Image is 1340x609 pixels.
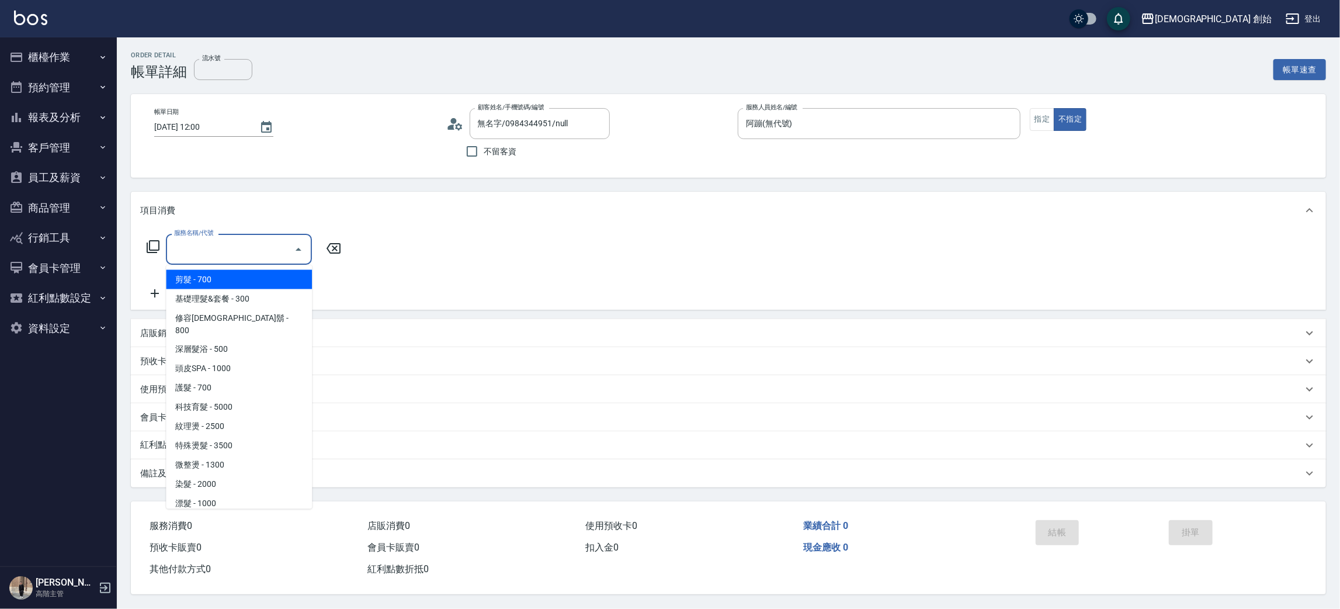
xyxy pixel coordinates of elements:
[166,289,312,309] span: 基礎理髮&套餐 - 300
[1281,8,1326,30] button: 登出
[140,411,184,424] p: 會員卡銷售
[1030,108,1055,131] button: 指定
[166,309,312,340] span: 修容[DEMOGRAPHIC_DATA]鬍 - 800
[14,11,47,25] img: Logo
[1054,108,1086,131] button: 不指定
[484,146,517,158] span: 不留客資
[5,283,112,313] button: 紅利點數設定
[746,103,797,112] label: 服務人員姓名/編號
[166,494,312,514] span: 漂髮 - 1000
[367,563,429,575] span: 紅利點數折抵 0
[166,475,312,494] span: 染髮 - 2000
[585,542,619,553] span: 扣入金 0
[5,162,112,193] button: 員工及薪資
[5,253,112,283] button: 會員卡管理
[166,456,312,475] span: 微整燙 - 1300
[166,379,312,398] span: 護髮 - 700
[166,270,312,289] span: 剪髮 - 700
[140,355,184,368] p: 預收卡販賣
[5,42,112,72] button: 櫃檯作業
[166,437,312,456] span: 特殊燙髮 - 3500
[5,193,112,223] button: 商品管理
[131,347,1326,375] div: 預收卡販賣
[367,542,419,553] span: 會員卡販賣 0
[5,133,112,163] button: 客戶管理
[131,192,1326,229] div: 項目消費
[166,398,312,417] span: 科技育髮 - 5000
[131,459,1326,487] div: 備註及來源
[9,576,33,600] img: Person
[140,468,184,480] p: 備註及來源
[1155,12,1272,26] div: [DEMOGRAPHIC_DATA] 創始
[154,117,248,137] input: YYYY/MM/DD hh:mm
[1273,59,1326,81] button: 帳單速查
[36,589,95,599] p: 高階主管
[154,108,179,116] label: 帳單日期
[131,51,187,59] h2: Order detail
[140,327,175,340] p: 店販銷售
[131,375,1326,403] div: 使用預收卡編輯訂單不得編輯預收卡使用
[289,240,308,259] button: Close
[5,313,112,344] button: 資料設定
[1136,7,1276,31] button: [DEMOGRAPHIC_DATA] 創始
[36,577,95,589] h5: [PERSON_NAME]
[131,403,1326,431] div: 會員卡銷售
[131,64,187,80] h3: 帳單詳細
[166,417,312,437] span: 紋理燙 - 2500
[131,431,1326,459] div: 紅利點數剩餘點數: 0
[140,439,210,452] p: 紅利點數
[140,205,175,217] p: 項目消費
[140,383,184,396] p: 使用預收卡
[131,319,1326,347] div: 店販銷售
[166,340,312,359] span: 深層髮浴 - 500
[5,72,112,103] button: 預約管理
[803,520,848,531] span: 業績合計 0
[5,102,112,133] button: 報表及分析
[131,229,1326,310] div: 項目消費
[585,520,637,531] span: 使用預收卡 0
[478,103,544,112] label: 顧客姓名/手機號碼/編號
[150,520,192,531] span: 服務消費 0
[1107,7,1130,30] button: save
[150,542,202,553] span: 預收卡販賣 0
[803,542,848,553] span: 現金應收 0
[166,359,312,379] span: 頭皮SPA - 1000
[367,520,410,531] span: 店販消費 0
[150,563,211,575] span: 其他付款方式 0
[5,223,112,253] button: 行銷工具
[252,113,280,141] button: Choose date, selected date is 2025-08-12
[202,54,220,63] label: 流水號
[174,229,213,237] label: 服務名稱/代號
